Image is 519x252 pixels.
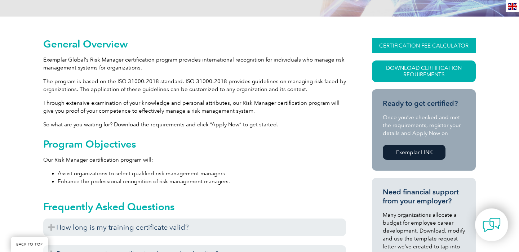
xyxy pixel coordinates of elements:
h3: Ready to get certified? [383,99,465,108]
li: Enhance the professional recognition of risk management managers. [58,177,346,185]
p: So what are you waiting for? Download the requirements and click “Apply Now” to get started. [43,121,346,129]
h3: How long is my training certificate valid? [43,219,346,236]
p: Through extensive examination of your knowledge and personal attributes, our Risk Manager certifi... [43,99,346,115]
li: Assist organizations to select qualified risk management managers [58,170,346,177]
img: contact-chat.png [483,216,501,234]
p: The program is based on the ISO 31000:2018 standard. ISO 31000:2018 provides guidelines on managi... [43,77,346,93]
a: BACK TO TOP [11,237,48,252]
h2: General Overview [43,38,346,50]
h3: Need financial support from your employer? [383,188,465,206]
img: en [508,3,517,10]
h2: Program Objectives [43,138,346,150]
a: Exemplar LINK [383,145,445,160]
p: Our Risk Manager certification program will: [43,156,346,164]
p: Exemplar Global’s Risk Manager certification program provides international recognition for indiv... [43,56,346,72]
a: Download Certification Requirements [372,60,476,82]
a: CERTIFICATION FEE CALCULATOR [372,38,476,53]
h2: Frequently Asked Questions [43,201,346,212]
p: Once you’ve checked and met the requirements, register your details and Apply Now on [383,113,465,137]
